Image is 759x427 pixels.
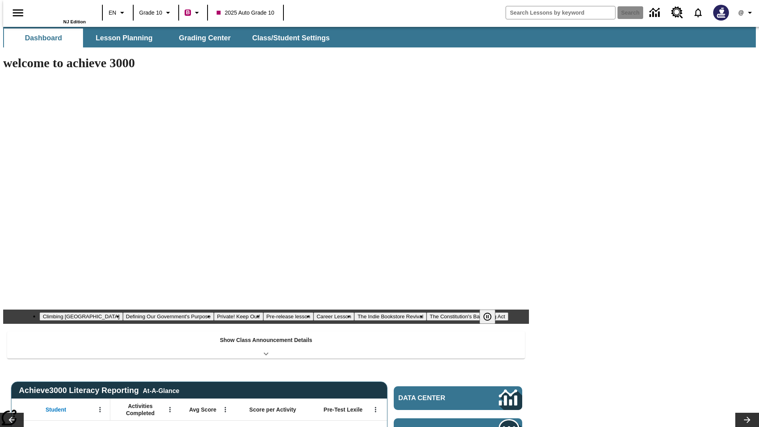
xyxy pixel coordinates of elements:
[219,404,231,416] button: Open Menu
[645,2,666,24] a: Data Center
[394,386,522,410] a: Data Center
[252,34,330,43] span: Class/Student Settings
[109,9,116,17] span: EN
[214,312,263,321] button: Slide 3 Private! Keep Out!
[217,9,274,17] span: 2025 Auto Grade 10
[480,310,503,324] div: Pause
[186,8,190,17] span: B
[34,3,86,24] div: Home
[25,34,62,43] span: Dashboard
[324,406,363,413] span: Pre-Test Lexile
[506,6,615,19] input: search field
[45,406,66,413] span: Student
[3,56,529,70] h1: welcome to achieve 3000
[189,406,216,413] span: Avg Score
[220,336,312,344] p: Show Class Announcement Details
[164,404,176,416] button: Open Menu
[94,404,106,416] button: Open Menu
[354,312,427,321] button: Slide 6 The Indie Bookstore Revival
[123,312,214,321] button: Slide 2 Defining Our Government's Purpose
[427,312,508,321] button: Slide 7 The Constitution's Balancing Act
[143,386,179,395] div: At-A-Glance
[734,6,759,20] button: Profile/Settings
[688,2,708,23] a: Notifications
[738,9,744,17] span: @
[63,19,86,24] span: NJ Edition
[263,312,313,321] button: Slide 4 Pre-release lesson
[398,394,472,402] span: Data Center
[6,1,30,25] button: Open side menu
[313,312,354,321] button: Slide 5 Career Lesson
[370,404,381,416] button: Open Menu
[7,331,525,359] div: Show Class Announcement Details
[3,28,337,47] div: SubNavbar
[34,4,86,19] a: Home
[4,28,83,47] button: Dashboard
[249,406,296,413] span: Score per Activity
[181,6,205,20] button: Boost Class color is violet red. Change class color
[19,386,179,395] span: Achieve3000 Literacy Reporting
[114,402,166,417] span: Activities Completed
[136,6,176,20] button: Grade: Grade 10, Select a grade
[708,2,734,23] button: Select a new avatar
[179,34,230,43] span: Grading Center
[139,9,162,17] span: Grade 10
[666,2,688,23] a: Resource Center, Will open in new tab
[96,34,153,43] span: Lesson Planning
[246,28,336,47] button: Class/Student Settings
[3,27,756,47] div: SubNavbar
[85,28,164,47] button: Lesson Planning
[105,6,130,20] button: Language: EN, Select a language
[480,310,495,324] button: Pause
[40,312,123,321] button: Slide 1 Climbing Mount Tai
[735,413,759,427] button: Lesson carousel, Next
[165,28,244,47] button: Grading Center
[713,5,729,21] img: Avatar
